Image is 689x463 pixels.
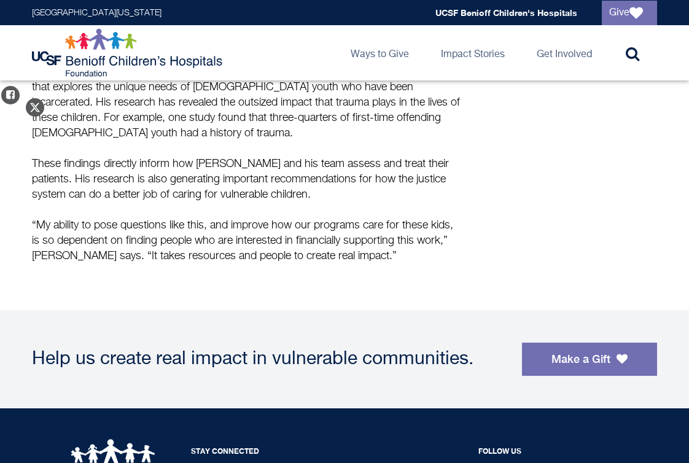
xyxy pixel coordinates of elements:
[341,25,419,80] a: Ways to Give
[431,25,515,80] a: Impact Stories
[602,1,657,25] a: Give
[32,218,462,279] p: “My ability to pose questions like this, and improve how our programs care for these kids, is so ...
[32,9,162,17] a: [GEOGRAPHIC_DATA][US_STATE]
[522,343,657,376] a: Make a Gift
[527,25,602,80] a: Get Involved
[32,28,225,77] img: Logo for UCSF Benioff Children's Hospitals Foundation
[32,157,462,203] p: These findings directly inform how [PERSON_NAME] and his team assess and treat their patients. Hi...
[32,64,462,141] p: [PERSON_NAME]’ practice combines culturally sensitive mental health care with research that explo...
[32,350,510,368] div: Help us create real impact in vulnerable communities.
[435,7,577,18] a: UCSF Benioff Children's Hospitals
